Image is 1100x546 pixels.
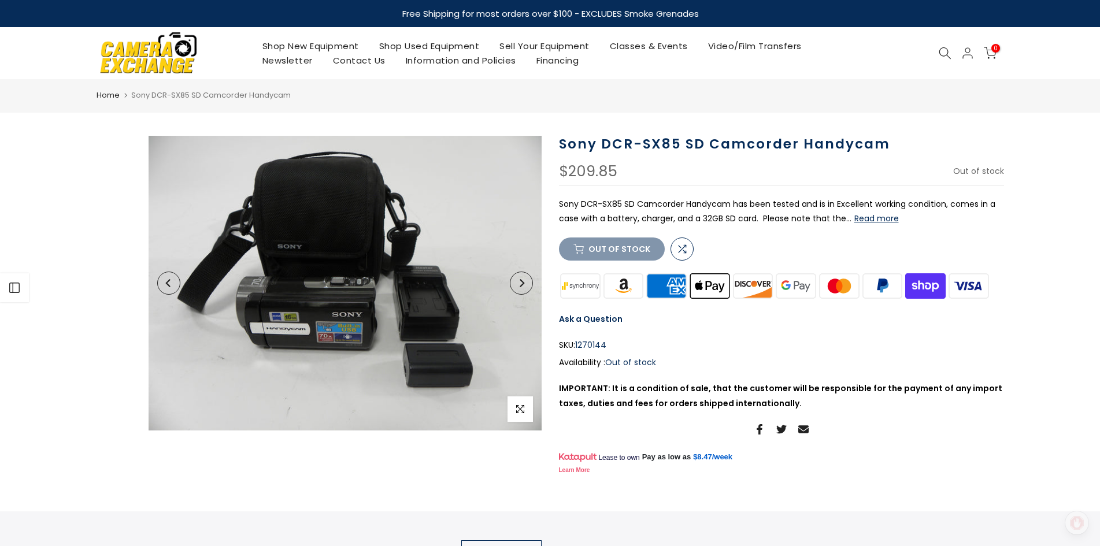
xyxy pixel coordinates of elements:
img: synchrony [559,272,602,300]
img: apple pay [688,272,731,300]
a: Home [97,90,120,101]
p: Sony DCR-SX85 SD Camcorder Handycam has been tested and is in Excellent working condition, comes ... [559,197,1004,226]
img: google pay [775,272,818,300]
a: Newsletter [252,53,323,68]
img: shopify pay [904,272,947,300]
span: Pay as low as [642,452,691,462]
a: Learn More [559,467,590,473]
a: $8.47/week [693,452,732,462]
strong: Free Shipping for most orders over $100 - EXCLUDES Smoke Grenades [402,8,698,20]
span: 0 [991,44,1000,53]
img: paypal [861,272,904,300]
button: Next [510,272,533,295]
strong: IMPORTANT: It is a condition of sale, that the customer will be responsible for the payment of an... [559,382,1002,408]
button: Previous [157,272,180,295]
div: Availability : [559,355,1004,370]
img: discover [731,272,775,300]
a: Share on Facebook [754,422,765,436]
a: Video/Film Transfers [698,39,812,53]
a: Share on Twitter [776,422,787,436]
div: SKU: [559,338,1004,352]
a: Contact Us [323,53,395,68]
a: Classes & Events [599,39,698,53]
a: Shop Used Equipment [369,39,490,53]
button: Read more [854,213,899,224]
a: Share on Email [798,422,809,436]
img: master [817,272,861,300]
img: amazon payments [602,272,645,300]
img: visa [947,272,990,300]
a: Shop New Equipment [252,39,369,53]
a: Sell Your Equipment [490,39,600,53]
a: 0 [984,47,997,60]
h1: Sony DCR-SX85 SD Camcorder Handycam [559,136,1004,153]
span: Out of stock [605,356,656,368]
div: $209.85 [559,164,617,179]
a: Ask a Question [559,313,623,325]
span: Out of stock [953,165,1004,177]
img: Sony DCR-SX85 SD Camcorder Handycam Video Equipment - Video Camera Sony 1270144 [149,136,542,430]
span: Lease to own [598,453,639,462]
a: Financing [526,53,589,68]
a: Information and Policies [395,53,526,68]
span: 1270144 [575,338,606,352]
img: american express [645,272,688,300]
span: Sony DCR-SX85 SD Camcorder Handycam [131,90,291,101]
